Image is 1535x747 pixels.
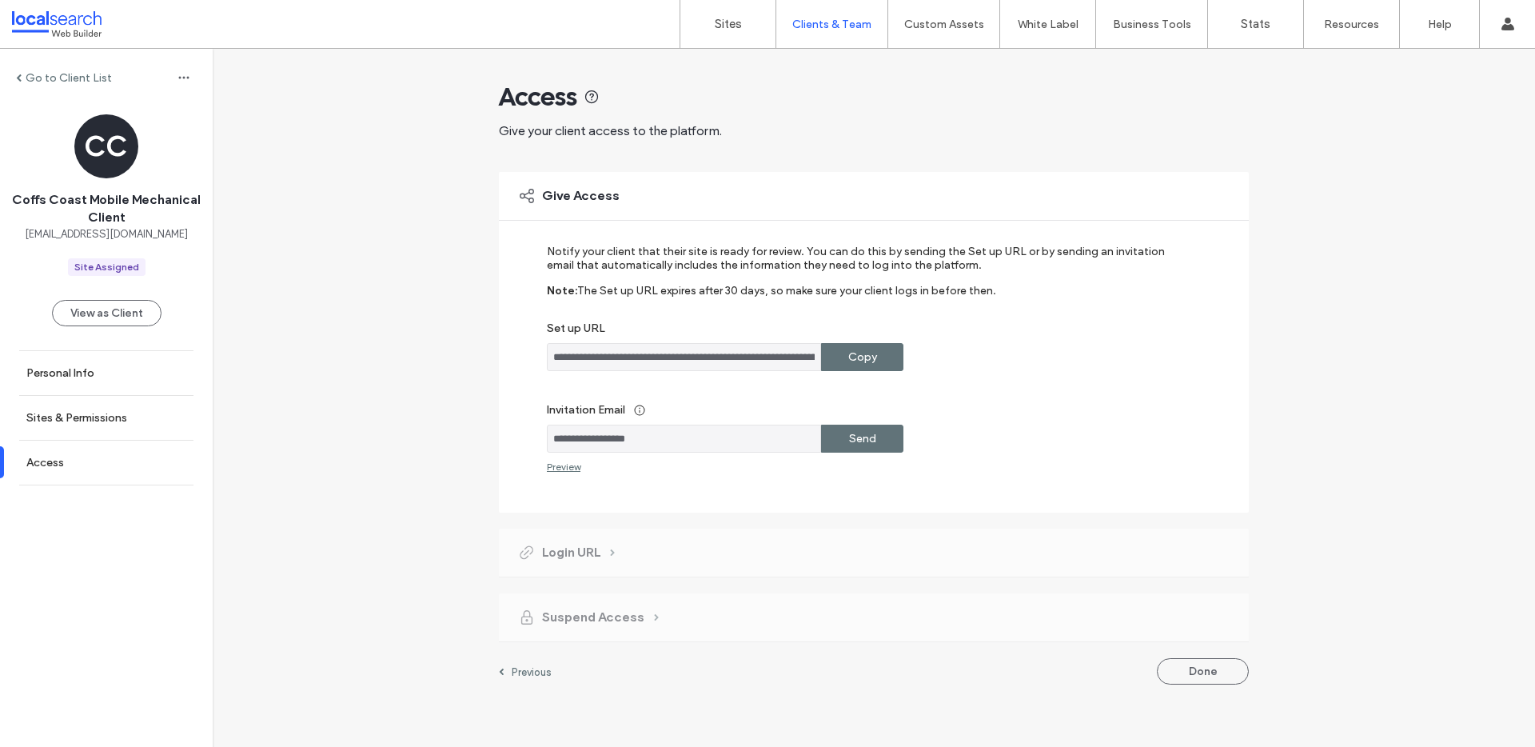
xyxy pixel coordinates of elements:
a: Previous [499,665,552,678]
label: Note: [547,284,577,322]
label: Clients & Team [792,18,871,31]
label: White Label [1018,18,1078,31]
label: Resources [1324,18,1379,31]
span: Suspend Access [542,609,644,626]
span: [EMAIL_ADDRESS][DOMAIN_NAME] [25,226,188,242]
div: Preview [547,461,580,473]
label: Invitation Email [547,395,1179,425]
label: Stats [1241,17,1270,31]
label: Custom Assets [904,18,984,31]
button: View as Client [52,300,161,326]
button: Done [1157,658,1249,685]
label: Copy [848,342,877,372]
span: Give Access [542,187,620,205]
label: Set up URL [547,322,1179,343]
label: Go to Client List [26,71,112,85]
span: Login URL [542,544,600,561]
div: CC [74,114,138,178]
label: The Set up URL expires after 30 days, so make sure your client logs in before then. [577,284,996,322]
span: Access [499,81,577,113]
label: Personal Info [26,366,94,380]
label: Send [849,424,876,453]
label: Sites [715,17,742,31]
label: Previous [512,666,552,678]
label: Access [26,456,64,469]
div: Site Assigned [74,260,139,274]
label: Business Tools [1113,18,1191,31]
label: Help [1428,18,1452,31]
span: Give your client access to the platform. [499,123,722,138]
span: Help [37,11,70,26]
label: Notify your client that their site is ready for review. You can do this by sending the Set up URL... [547,245,1179,284]
label: Sites & Permissions [26,411,127,425]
